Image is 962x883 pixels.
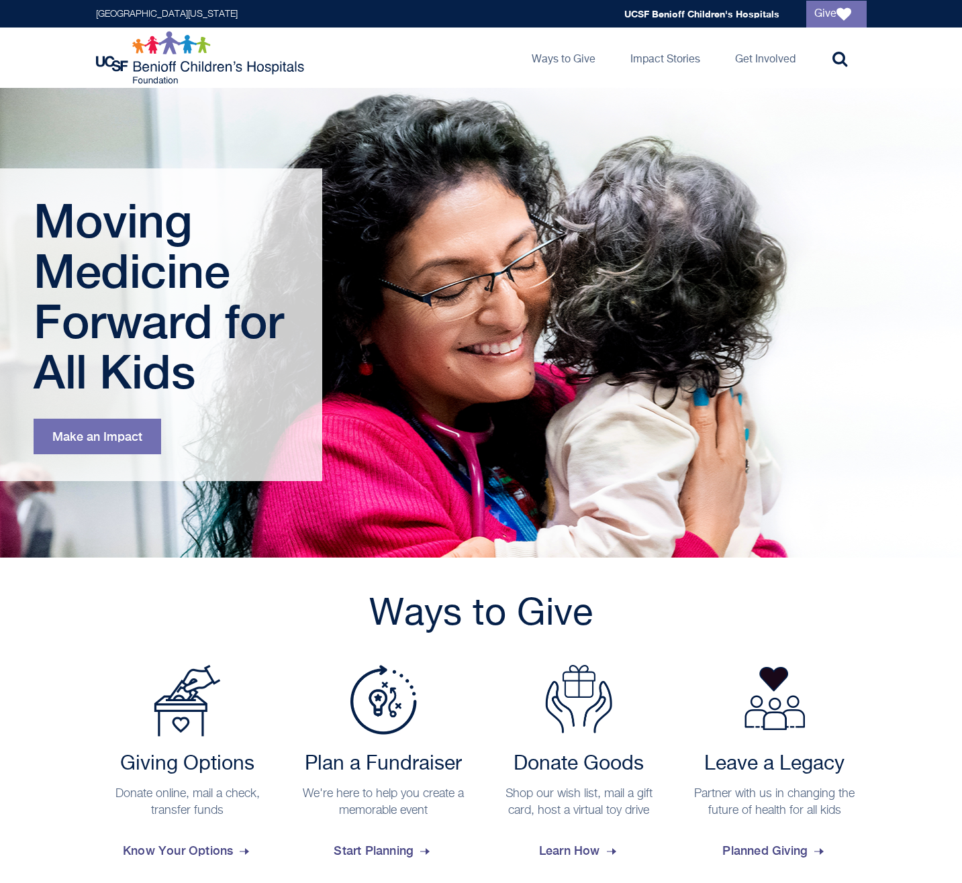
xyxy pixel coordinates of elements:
[722,833,826,869] span: Planned Giving
[154,665,221,737] img: Payment Options
[494,786,665,819] p: Shop our wish list, mail a gift card, host a virtual toy drive
[494,752,665,776] h2: Donate Goods
[96,9,238,19] a: [GEOGRAPHIC_DATA][US_STATE]
[34,195,292,397] h1: Moving Medicine Forward for All Kids
[298,752,469,776] h2: Plan a Fundraiser
[545,665,612,733] img: Donate Goods
[620,28,711,88] a: Impact Stories
[539,833,619,869] span: Learn How
[103,752,273,776] h2: Giving Options
[96,31,307,85] img: Logo for UCSF Benioff Children's Hospitals Foundation
[624,8,779,19] a: UCSF Benioff Children's Hospitals
[806,1,867,28] a: Give
[291,665,475,869] a: Plan a Fundraiser Plan a Fundraiser We're here to help you create a memorable event Start Planning
[298,786,469,819] p: We're here to help you create a memorable event
[334,833,432,869] span: Start Planning
[487,665,671,869] a: Donate Goods Donate Goods Shop our wish list, mail a gift card, host a virtual toy drive Learn How
[689,752,860,776] h2: Leave a Legacy
[103,786,273,819] p: Donate online, mail a check, transfer funds
[683,665,867,869] a: Leave a Legacy Partner with us in changing the future of health for all kids Planned Giving
[521,28,606,88] a: Ways to Give
[34,419,161,454] a: Make an Impact
[689,786,860,819] p: Partner with us in changing the future of health for all kids
[96,665,280,869] a: Payment Options Giving Options Donate online, mail a check, transfer funds Know Your Options
[96,591,867,638] h2: Ways to Give
[123,833,252,869] span: Know Your Options
[350,665,417,735] img: Plan a Fundraiser
[724,28,806,88] a: Get Involved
